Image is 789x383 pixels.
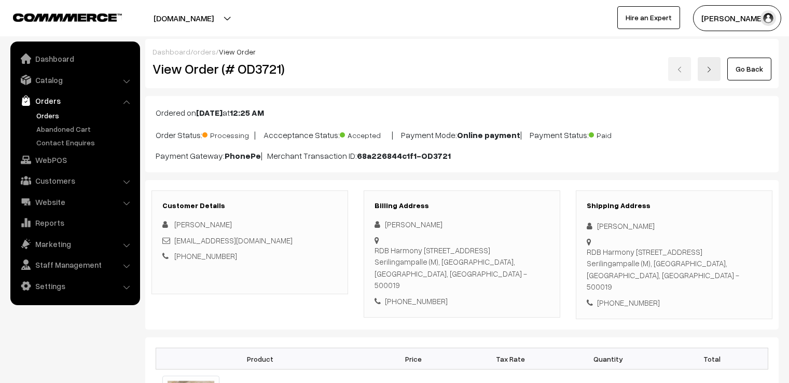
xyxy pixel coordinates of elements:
[13,151,136,169] a: WebPOS
[13,10,104,23] a: COMMMERCE
[34,124,136,134] a: Abandoned Cart
[375,218,549,230] div: [PERSON_NAME]
[587,220,762,232] div: [PERSON_NAME]
[156,106,768,119] p: Ordered on at
[587,201,762,210] h3: Shipping Address
[153,61,349,77] h2: View Order (# OD3721)
[587,297,762,309] div: [PHONE_NUMBER]
[156,127,768,141] p: Order Status: | Accceptance Status: | Payment Mode: | Payment Status:
[156,149,768,162] p: Payment Gateway: | Merchant Transaction ID:
[589,127,641,141] span: Paid
[34,110,136,121] a: Orders
[462,348,559,370] th: Tax Rate
[13,213,136,232] a: Reports
[156,348,365,370] th: Product
[357,151,451,161] b: 68a226844c1f1-OD3721
[617,6,680,29] a: Hire an Expert
[202,127,254,141] span: Processing
[340,127,392,141] span: Accepted
[13,71,136,89] a: Catalog
[196,107,223,118] b: [DATE]
[174,220,232,229] span: [PERSON_NAME]
[34,137,136,148] a: Contact Enquires
[587,246,762,293] div: RDB Harmony [STREET_ADDRESS] Serilingampalle (M), [GEOGRAPHIC_DATA], [GEOGRAPHIC_DATA], [GEOGRAPH...
[13,171,136,190] a: Customers
[375,244,549,291] div: RDB Harmony [STREET_ADDRESS] Serilingampalle (M), [GEOGRAPHIC_DATA], [GEOGRAPHIC_DATA], [GEOGRAPH...
[706,66,712,73] img: right-arrow.png
[153,46,771,57] div: / /
[13,13,122,21] img: COMMMERCE
[13,91,136,110] a: Orders
[13,49,136,68] a: Dashboard
[230,107,264,118] b: 12:25 AM
[559,348,657,370] th: Quantity
[225,151,261,161] b: PhonePe
[657,348,768,370] th: Total
[193,47,216,56] a: orders
[174,251,237,261] a: [PHONE_NUMBER]
[117,5,250,31] button: [DOMAIN_NAME]
[162,201,337,210] h3: Customer Details
[727,58,771,80] a: Go Back
[13,193,136,211] a: Website
[693,5,781,31] button: [PERSON_NAME]
[153,47,190,56] a: Dashboard
[375,295,549,307] div: [PHONE_NUMBER]
[13,235,136,253] a: Marketing
[375,201,549,210] h3: Billing Address
[760,10,776,26] img: user
[174,236,293,245] a: [EMAIL_ADDRESS][DOMAIN_NAME]
[13,277,136,295] a: Settings
[365,348,462,370] th: Price
[457,130,520,140] b: Online payment
[219,47,256,56] span: View Order
[13,255,136,274] a: Staff Management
